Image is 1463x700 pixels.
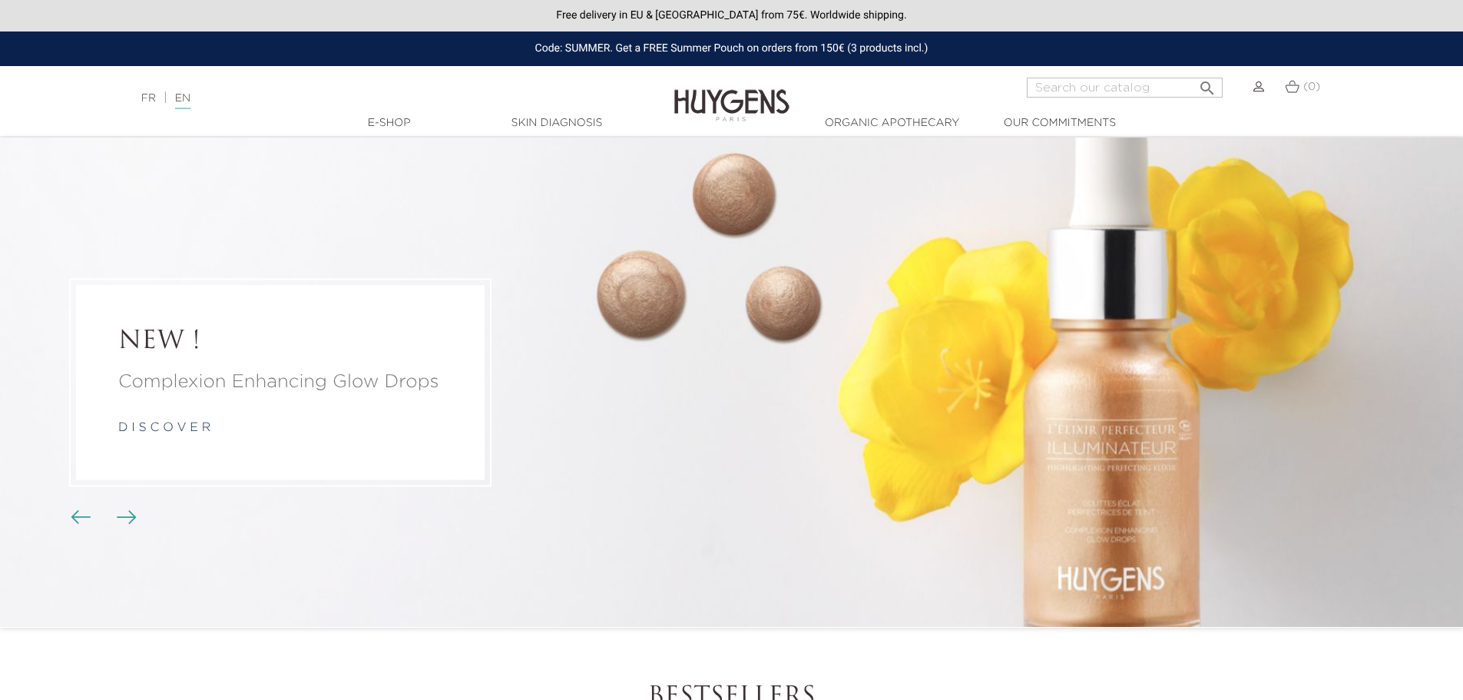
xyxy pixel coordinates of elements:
[118,423,210,435] a: d i s c o v e r
[816,115,969,131] a: Organic Apothecary
[480,115,634,131] a: Skin Diagnosis
[1303,81,1320,92] span: (0)
[1198,75,1216,93] i: 
[134,89,598,108] div: |
[313,115,466,131] a: E-Shop
[141,93,156,104] a: FR
[118,369,442,396] a: Complexion Enhancing Glow Drops
[983,115,1137,131] a: Our commitments
[1193,73,1221,94] button: 
[674,65,789,124] img: Huygens
[118,327,442,357] a: NEW !
[1027,78,1223,98] input: Search
[77,506,127,529] div: Carousel buttons
[175,93,190,109] a: EN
